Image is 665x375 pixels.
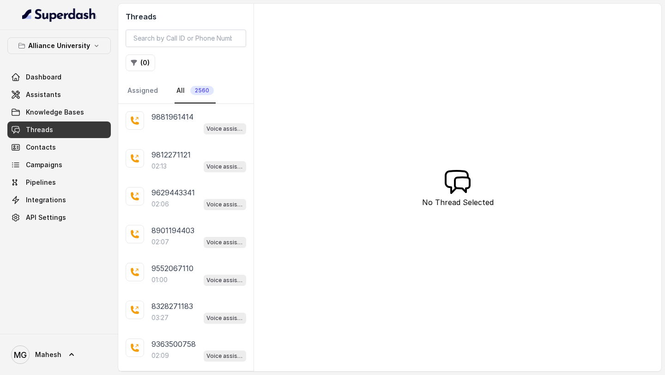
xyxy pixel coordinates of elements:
span: Mahesh [35,350,61,359]
p: 02:06 [151,200,169,209]
span: Contacts [26,143,56,152]
span: API Settings [26,213,66,222]
p: 9629443341 [151,187,195,198]
button: Alliance University [7,37,111,54]
p: 9552067110 [151,263,193,274]
p: 02:07 [151,237,169,247]
p: 8901194403 [151,225,194,236]
p: 9363500758 [151,339,196,350]
span: Pipelines [26,178,56,187]
p: Voice assistant [206,200,243,209]
a: Threads [7,121,111,138]
a: Integrations [7,192,111,208]
a: Contacts [7,139,111,156]
text: MG [14,350,27,360]
p: Voice assistant [206,314,243,323]
p: No Thread Selected [422,197,494,208]
a: Assigned [126,79,160,103]
p: Voice assistant [206,238,243,247]
h2: Threads [126,11,246,22]
p: 9881961414 [151,111,193,122]
p: Voice assistant [206,351,243,361]
p: Voice assistant [206,124,243,133]
a: Campaigns [7,157,111,173]
span: Dashboard [26,73,61,82]
a: Mahesh [7,342,111,368]
nav: Tabs [126,79,246,103]
p: Voice assistant [206,276,243,285]
p: 03:27 [151,313,169,322]
button: (0) [126,54,155,71]
span: Threads [26,125,53,134]
a: API Settings [7,209,111,226]
a: Knowledge Bases [7,104,111,121]
a: All2560 [175,79,216,103]
p: 02:13 [151,162,167,171]
a: Assistants [7,86,111,103]
img: light.svg [22,7,97,22]
input: Search by Call ID or Phone Number [126,30,246,47]
p: 01:00 [151,275,168,284]
a: Dashboard [7,69,111,85]
p: 8328271183 [151,301,193,312]
a: Pipelines [7,174,111,191]
span: 2560 [190,86,214,95]
p: Alliance University [28,40,90,51]
span: Assistants [26,90,61,99]
span: Knowledge Bases [26,108,84,117]
span: Campaigns [26,160,62,169]
p: Voice assistant [206,162,243,171]
span: Integrations [26,195,66,205]
p: 02:09 [151,351,169,360]
p: 9812271121 [151,149,191,160]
